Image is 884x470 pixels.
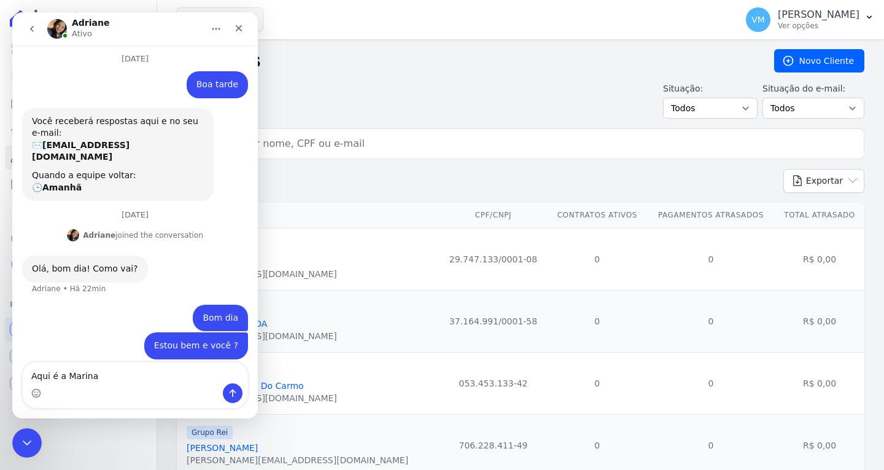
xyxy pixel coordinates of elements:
a: Recebíveis [5,317,152,342]
a: Transferências [5,199,152,224]
div: [PERSON_NAME][EMAIL_ADDRESS][DOMAIN_NAME] [187,454,408,466]
iframe: Intercom live chat [12,428,42,458]
span: VM [751,15,765,24]
div: Olá, bom dia! Como vai?Adriane • Há 22min [10,243,136,270]
a: Conta Hent [5,344,152,369]
a: Visão Geral [5,37,152,61]
div: [DATE] [10,198,236,215]
div: Boa tarde [184,66,226,79]
td: 053.453.133-42 [439,352,548,414]
div: Adriane diz… [10,215,236,243]
div: Olá, bom dia! Como vai? [20,251,126,263]
label: Situação: [663,82,758,95]
input: Buscar por nome, CPF ou e-mail [200,131,859,156]
b: [EMAIL_ADDRESS][DOMAIN_NAME] [20,128,117,150]
textarea: Envie uma mensagem... [10,350,235,371]
a: Contratos [5,64,152,88]
div: Adriane • Há 22min [20,273,93,280]
div: [DATE] [10,42,236,59]
div: Estou bem e você ? [142,327,226,340]
td: 0 [647,352,775,414]
b: Adriane [71,219,103,227]
th: CPF/CNPJ [439,203,548,228]
td: 0 [548,352,647,414]
img: Profile image for Adriane [55,217,67,229]
a: Parcelas [5,91,152,116]
button: Enviar uma mensagem [211,371,230,391]
th: Contratos Ativos [548,203,647,228]
div: Estou bem e você ? [132,320,236,347]
a: Minha Carteira [5,172,152,197]
div: Plataformas [10,297,147,312]
b: Amanhã [30,170,69,180]
div: Você receberá respostas aqui e no seu e-mail:✉️[EMAIL_ADDRESS][DOMAIN_NAME]Quando a equipe voltar... [10,96,201,189]
td: 0 [548,290,647,352]
td: 0 [548,228,647,290]
span: Grupo Rei [187,426,233,439]
div: Operator diz… [10,96,236,199]
p: [PERSON_NAME] [778,9,859,21]
th: Nome [177,203,439,228]
a: Novo Cliente [774,49,864,72]
div: [EMAIL_ADDRESS][DOMAIN_NAME] [187,392,337,404]
a: Lotes [5,118,152,143]
div: Fechar [215,5,238,27]
td: 0 [647,228,775,290]
button: Exportar [783,169,864,193]
p: Ativo [60,15,80,28]
a: Negativação [5,253,152,278]
div: [EMAIL_ADDRESS][DOMAIN_NAME] [187,268,337,280]
div: [EMAIL_ADDRESS][DOMAIN_NAME] [187,330,337,342]
div: Bom dia [190,300,226,312]
td: 37.164.991/0001-58 [439,290,548,352]
a: [PERSON_NAME] [187,443,258,453]
td: 0 [647,290,775,352]
h2: Clientes [177,50,754,72]
div: Boa tarde [174,59,236,86]
td: R$ 0,00 [775,290,864,352]
p: Ver opções [778,21,859,31]
a: Crédito [5,226,152,251]
button: Início [192,5,215,28]
div: Bom dia [180,292,236,319]
div: Você receberá respostas aqui e no seu e-mail: ✉️ [20,103,192,151]
button: Selecionador de Emoji [19,376,29,386]
div: Vyviane diz… [10,320,236,362]
div: joined the conversation [71,217,191,229]
div: Vyviane diz… [10,292,236,321]
button: VM [PERSON_NAME] Ver opções [736,2,884,37]
th: Total Atrasado [775,203,864,228]
iframe: Intercom live chat [12,12,258,418]
td: 29.747.133/0001-08 [439,228,548,290]
td: R$ 0,00 [775,352,864,414]
label: Situação do e-mail: [762,82,864,95]
div: Vyviane diz… [10,59,236,96]
a: Clientes [5,145,152,170]
button: Grupo Rei [177,7,263,31]
div: Adriane diz… [10,243,236,292]
th: Pagamentos Atrasados [647,203,775,228]
div: Quando a equipe voltar: 🕒 [20,157,192,181]
td: R$ 0,00 [775,228,864,290]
